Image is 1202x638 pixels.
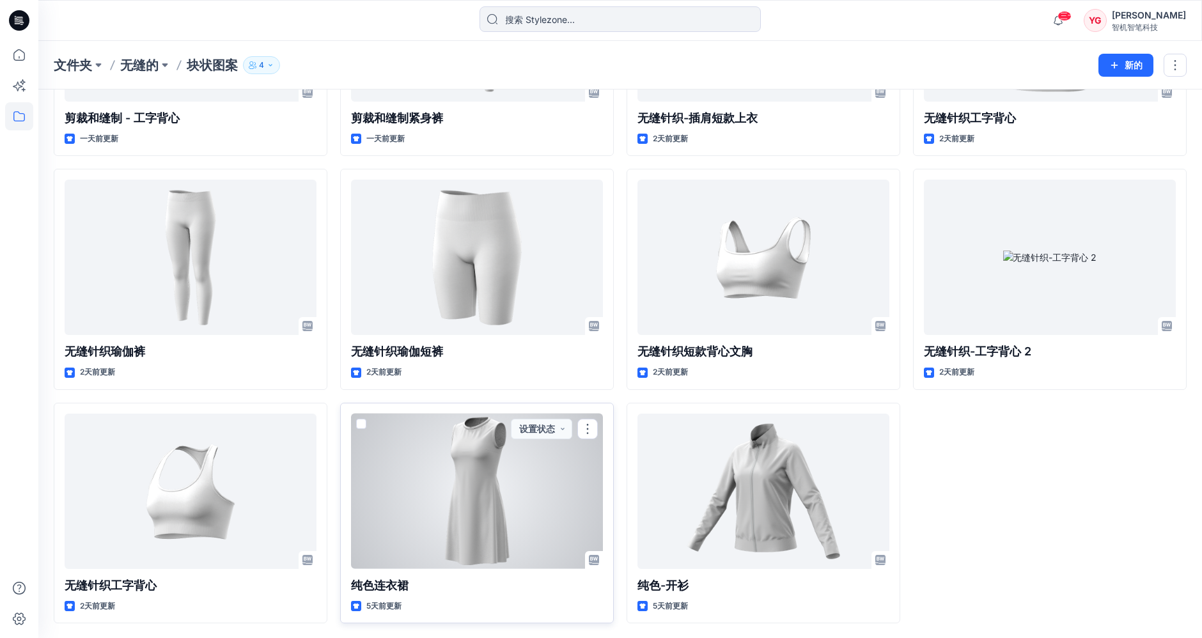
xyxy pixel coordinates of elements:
font: 4 [259,60,264,70]
a: 无缝针织短款背心文胸 [637,180,889,335]
font: 2天前更新 [80,367,115,377]
a: 无缝针织瑜伽裤 [65,180,316,335]
font: 2天前更新 [653,367,688,377]
font: 无缝针织工字背心 [924,111,1016,125]
font: YG [1089,15,1102,26]
font: 2天前更新 [366,367,402,377]
font: 纯色-开衫 [637,579,689,592]
button: 新的 [1098,54,1153,77]
font: 纯色连衣裙 [351,579,409,592]
a: 无缝针织-工字背心 2 [924,180,1176,335]
a: 无缝针织工字背心 [65,414,316,569]
font: 剪裁和缝制紧身裤 [351,111,443,125]
a: 纯色-开衫 [637,414,889,569]
font: 无缝针织工字背心 [65,579,157,592]
font: 2天前更新 [653,134,688,143]
font: 2天前更新 [939,367,974,377]
font: 无缝的 [120,58,159,73]
a: 无缝的 [120,56,159,74]
a: 无缝针织瑜伽短裤 [351,180,603,335]
font: 无缝针织-插肩短款上衣 [637,111,758,125]
a: 纯色连衣裙 [351,414,603,569]
font: 无缝针织短款背心文胸 [637,345,753,358]
font: 5天前更新 [366,601,402,611]
font: 剪裁和缝制 - 工字背心 [65,111,180,125]
font: 块状图案 [187,58,238,73]
font: 无缝针织瑜伽裤 [65,345,145,358]
font: 三十二 [1060,11,1083,20]
font: 5天前更新 [653,601,688,611]
font: 文件夹 [54,58,92,73]
font: 无缝针织瑜伽短裤 [351,345,443,358]
font: 2天前更新 [939,134,974,143]
font: 2天前更新 [80,601,115,611]
font: [PERSON_NAME] [1112,10,1186,20]
font: 智机智笔科技 [1112,22,1158,32]
a: 文件夹 [54,56,92,74]
input: 搜索 Stylezone... [480,6,761,32]
font: 无缝针织-工字背心 2 [924,345,1031,358]
button: 4 [243,56,280,74]
font: 一天前更新 [80,134,118,143]
font: 一天前更新 [366,134,405,143]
